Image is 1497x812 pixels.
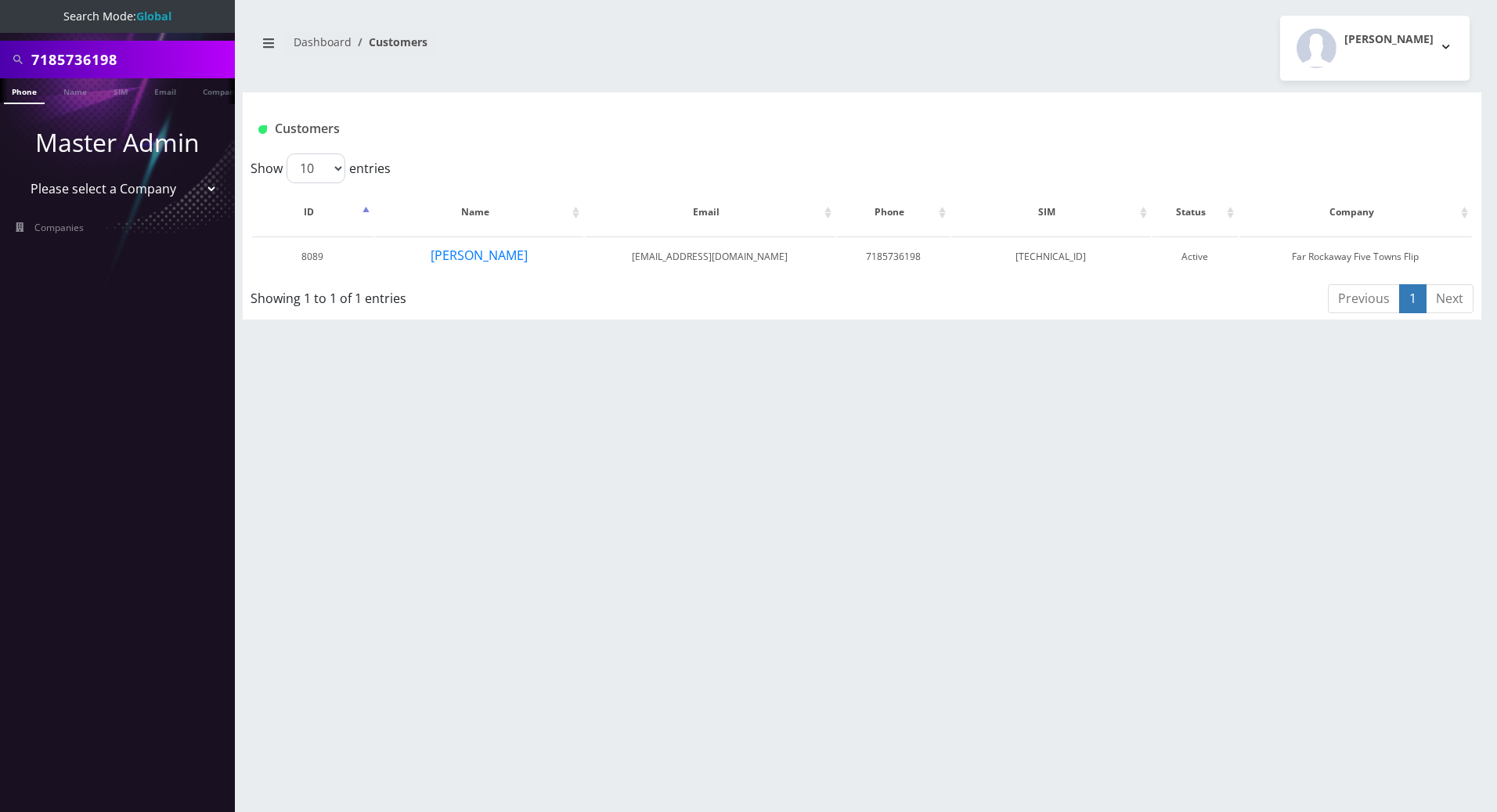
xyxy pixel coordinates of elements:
td: Active [1153,236,1238,276]
td: [EMAIL_ADDRESS][DOMAIN_NAME] [585,236,835,276]
th: Name: activate to sort column ascending [375,189,583,235]
th: Status: activate to sort column ascending [1153,189,1238,235]
th: Phone: activate to sort column ascending [837,189,950,235]
a: Name [56,78,95,103]
a: 1 [1399,284,1427,313]
a: Previous [1328,284,1400,313]
td: 7185736198 [837,236,950,276]
select: Showentries [287,153,345,183]
td: Far Rockaway Five Towns Flip [1239,236,1472,276]
h2: [PERSON_NAME] [1344,33,1434,46]
a: Phone [4,78,45,104]
a: Next [1426,284,1474,313]
span: Companies [34,221,84,234]
th: Email: activate to sort column ascending [585,189,835,235]
div: Showing 1 to 1 of 1 entries [251,283,748,308]
input: Search All Companies [31,45,231,74]
th: SIM: activate to sort column ascending [951,189,1151,235]
td: [TECHNICAL_ID] [951,236,1151,276]
span: Search Mode: [63,9,171,23]
label: Show entries [251,153,391,183]
a: Company [195,78,247,103]
nav: breadcrumb [254,26,850,70]
button: [PERSON_NAME] [1280,16,1470,81]
a: Dashboard [294,34,352,49]
a: Email [146,78,184,103]
strong: Global [136,9,171,23]
th: ID: activate to sort column descending [252,189,373,235]
h1: Customers [258,121,1261,136]
li: Customers [352,34,427,50]
a: SIM [106,78,135,103]
th: Company: activate to sort column ascending [1239,189,1472,235]
button: [PERSON_NAME] [430,245,528,265]
td: 8089 [252,236,373,276]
